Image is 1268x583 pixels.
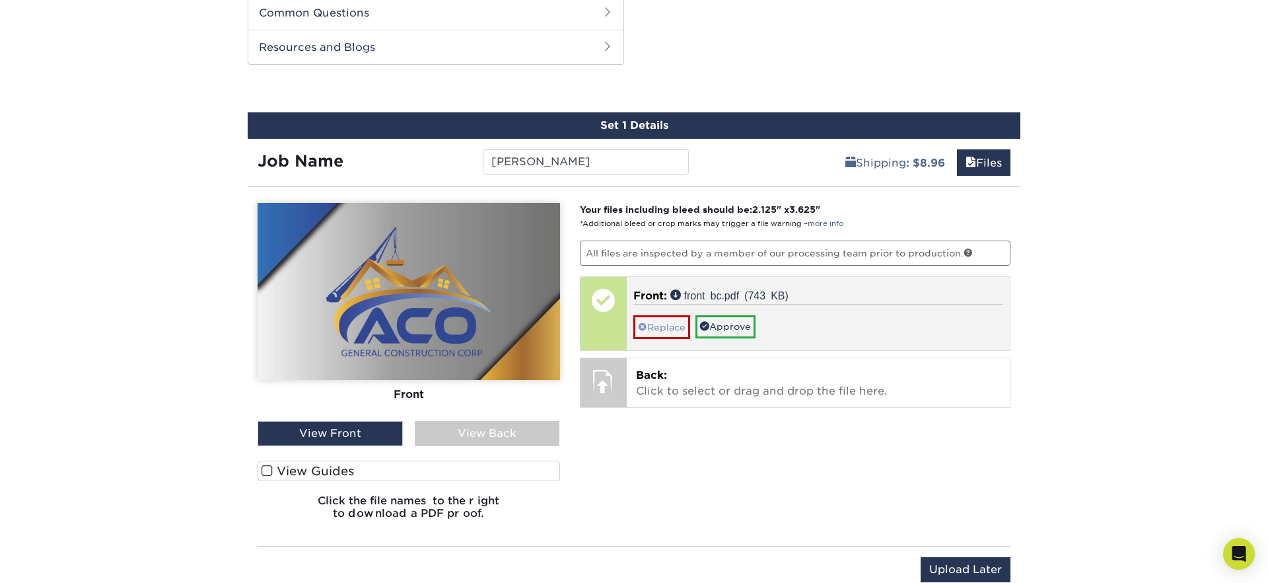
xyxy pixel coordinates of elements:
p: All files are inspected by a member of our processing team prior to production. [580,241,1011,266]
p: Click to select or drag and drop the file here. [636,368,1001,399]
a: more info [808,219,843,228]
div: View Front [258,421,403,446]
span: files [966,157,976,169]
a: Approve [695,315,756,338]
h6: Click the file names to the right to download a PDF proof. [258,494,560,530]
span: shipping [845,157,856,169]
div: View Back [415,421,560,446]
a: Files [957,149,1010,176]
input: Enter a job name [483,149,688,175]
div: Open Intercom Messenger [1223,538,1255,570]
b: : $8.96 [906,157,945,169]
small: *Additional bleed or crop marks may trigger a file warning – [580,219,843,228]
span: Front: [633,290,667,302]
span: 3.625 [789,204,816,215]
span: 2.125 [752,204,777,215]
h2: Resources and Blogs [248,30,623,64]
a: Shipping: $8.96 [837,149,954,176]
strong: Your files including bleed should be: " x " [580,204,820,215]
span: Back: [636,369,667,381]
strong: Job Name [258,151,343,171]
label: View Guides [258,461,560,481]
a: Replace [633,315,690,338]
div: Set 1 Details [248,112,1020,139]
a: front bc.pdf (743 KB) [670,290,789,300]
input: Upload Later [921,557,1010,582]
div: Front [258,380,560,409]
